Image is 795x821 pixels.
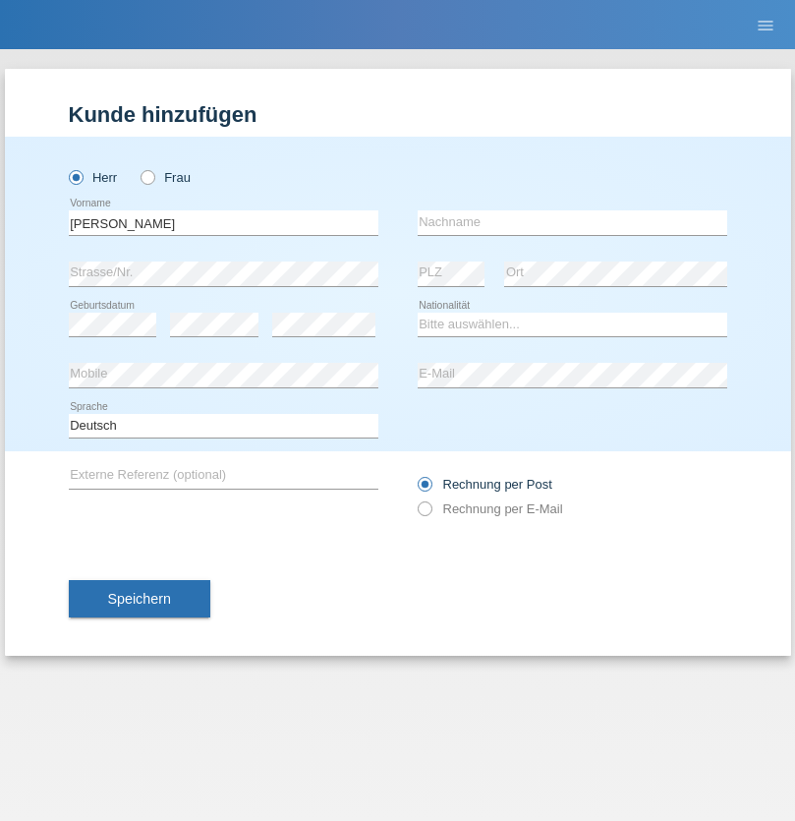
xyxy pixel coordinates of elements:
[69,170,118,185] label: Herr
[69,102,727,127] h1: Kunde hinzufügen
[418,477,430,501] input: Rechnung per Post
[108,591,171,607] span: Speichern
[69,580,210,617] button: Speichern
[418,477,552,492] label: Rechnung per Post
[141,170,153,183] input: Frau
[746,19,785,30] a: menu
[418,501,430,526] input: Rechnung per E-Mail
[141,170,191,185] label: Frau
[69,170,82,183] input: Herr
[418,501,563,516] label: Rechnung per E-Mail
[756,16,775,35] i: menu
